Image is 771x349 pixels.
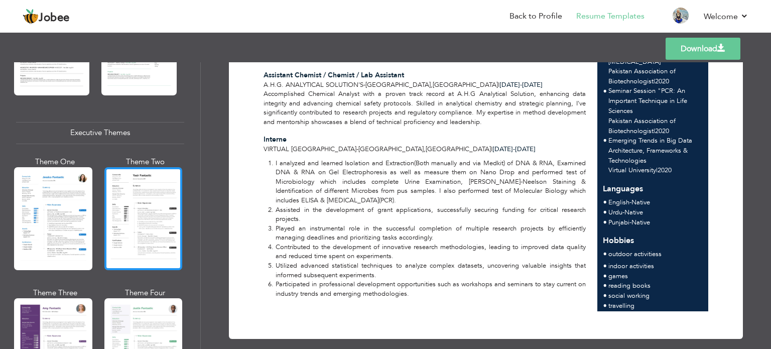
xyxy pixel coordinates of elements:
[608,272,628,281] span: games
[433,80,498,89] span: [GEOGRAPHIC_DATA]
[608,250,662,259] span: outdoor activitiess
[608,47,661,66] span: Seminar : What is [MEDICAL_DATA]
[258,89,592,127] div: Accomplished Chemical Analyst with a proven track record at A.H.G Analytical Solution, enhancing ...
[608,198,629,207] span: English
[264,145,356,154] span: Virtual [GEOGRAPHIC_DATA]
[608,136,692,165] span: Emerging Trends in Big Data Architecture, Frameworks & Technologies
[431,80,433,89] span: ,
[608,218,650,228] li: Native
[629,218,631,227] span: -
[23,9,70,25] a: Jobee
[16,157,94,167] div: Theme One
[491,145,492,154] span: |
[608,291,650,300] span: social working
[363,80,365,89] span: -
[492,145,515,154] span: [DATE]
[276,224,586,243] li: Played an instrumental role in the successful completion of multiple research projects by efficie...
[424,145,426,154] span: ,
[608,67,703,87] p: Pakistan Association of Biotechnologist 2020
[576,11,645,22] a: Resume Templates
[358,145,424,154] span: [GEOGRAPHIC_DATA]
[603,235,634,246] span: Hobbies
[608,117,703,137] p: Pakistan Association of Biotechnologist 2020
[106,288,185,298] div: Theme Four
[492,145,536,154] span: [DATE]
[276,243,586,261] li: Contributed to the development of innovative research methodologies, leading to improved data qua...
[276,280,586,298] li: Participated in professional development opportunities such as workshops and seminars to stay cur...
[16,288,94,298] div: Theme Three
[704,11,748,23] a: Welcome
[513,145,515,154] span: -
[509,11,562,22] a: Back to Profile
[608,262,654,271] span: indoor activities
[666,38,740,60] a: Download
[23,9,39,25] img: jobee.io
[356,145,358,154] span: -
[499,80,522,89] span: [DATE]
[608,218,629,227] span: Punjabi
[608,86,687,115] span: Seminar Session "PCR: An Important Technique in Life Sciences
[276,159,586,205] li: I analyzed and learned Isolation and Extraction(Both manually and via Medkit) of DNA & RNA, Exami...
[426,145,491,154] span: [GEOGRAPHIC_DATA]
[622,208,624,217] span: -
[608,208,650,218] li: Native
[16,122,184,144] div: Executive Themes
[654,77,655,86] span: |
[498,80,499,89] span: |
[39,13,70,24] span: Jobee
[264,135,287,144] span: Interne
[656,166,658,175] span: |
[629,198,631,207] span: -
[608,166,703,176] p: Virtual University 2020
[608,301,634,310] span: travelling
[608,198,650,208] li: Native
[499,80,543,89] span: [DATE]
[673,8,689,24] img: Profile Img
[106,157,185,167] div: Theme Two
[608,281,651,290] span: reading books
[276,261,586,280] li: Utilized advanced statistical techniques to analyze complex datasets, uncovering valuable insight...
[608,208,622,217] span: Urdu
[276,205,586,224] li: Assisted in the development of grant applications, successfully securing funding for critical res...
[654,127,655,136] span: |
[520,80,522,89] span: -
[264,80,363,89] span: A.H.G. Analytical Solution's
[365,80,431,89] span: [GEOGRAPHIC_DATA]
[603,176,643,195] span: Languages
[264,70,404,80] span: Assistant Chemist / Chemist / Lab Assistant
